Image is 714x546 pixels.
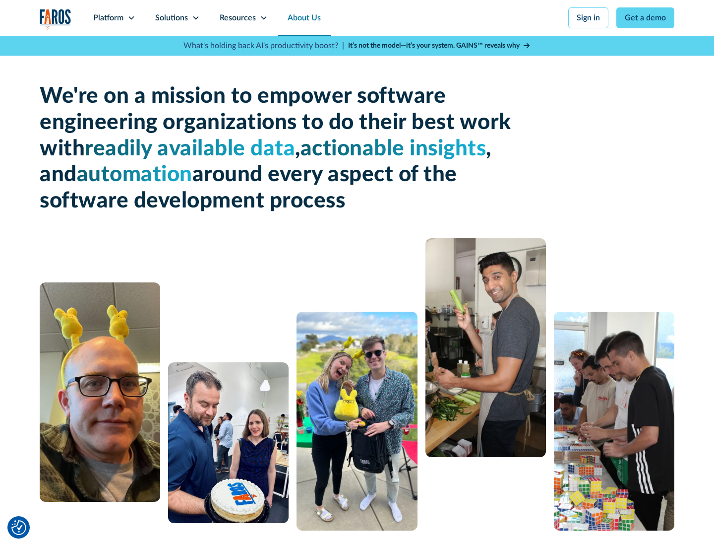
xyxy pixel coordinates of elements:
[11,520,26,535] img: Revisit consent button
[40,282,160,502] img: A man with glasses and a bald head wearing a yellow bunny headband.
[11,520,26,535] button: Cookie Settings
[554,312,674,531] img: 5 people constructing a puzzle from Rubik's cubes
[425,238,546,457] img: man cooking with celery
[300,138,486,160] span: actionable insights
[93,12,123,24] div: Platform
[85,138,295,160] span: readily available data
[220,12,256,24] div: Resources
[40,9,71,29] a: home
[297,312,417,531] img: A man and a woman standing next to each other.
[77,164,192,186] span: automation
[183,40,344,52] p: What's holding back AI's productivity boost? |
[155,12,188,24] div: Solutions
[616,7,674,28] a: Get a demo
[348,42,520,49] strong: It’s not the model—it’s your system. GAINS™ reveals why
[348,41,531,51] a: It’s not the model—it’s your system. GAINS™ reveals why
[568,7,608,28] a: Sign in
[40,83,516,214] h1: We're on a mission to empower software engineering organizations to do their best work with , , a...
[40,9,71,29] img: Logo of the analytics and reporting company Faros.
